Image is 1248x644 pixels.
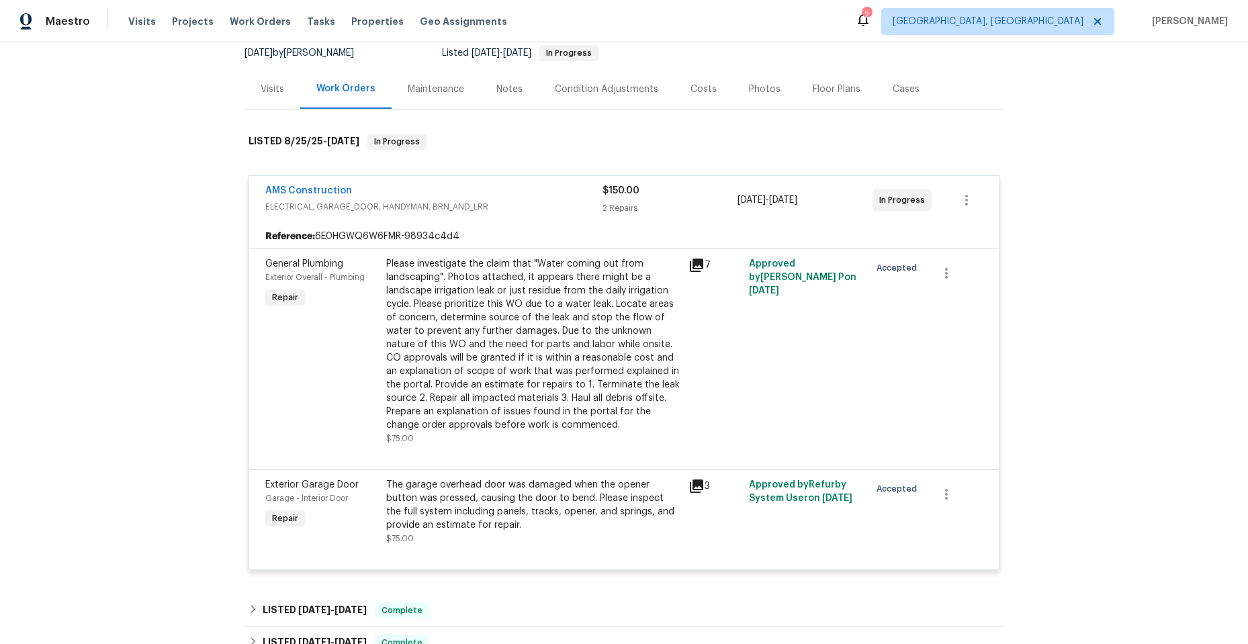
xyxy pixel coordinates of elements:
[46,15,90,28] span: Maestro
[496,83,523,96] div: Notes
[503,48,531,58] span: [DATE]
[265,494,348,502] span: Garage - Interior Door
[298,605,367,614] span: -
[265,273,365,281] span: Exterior Overall - Plumbing
[386,434,414,443] span: $75.00
[749,259,856,295] span: Approved by [PERSON_NAME] P on
[249,224,999,248] div: 6E0HGWQ6W6FMR-98934c4d4
[376,604,428,617] span: Complete
[442,48,598,58] span: Listed
[265,259,343,269] span: General Plumbing
[230,15,291,28] span: Work Orders
[244,48,273,58] span: [DATE]
[1147,15,1228,28] span: [PERSON_NAME]
[263,602,367,618] h6: LISTED
[351,15,404,28] span: Properties
[386,478,680,532] div: The garage overhead door was damaged when the opener button was pressed, causing the door to bend...
[420,15,507,28] span: Geo Assignments
[298,605,330,614] span: [DATE]
[893,83,920,96] div: Cases
[307,17,335,26] span: Tasks
[877,482,922,496] span: Accepted
[386,535,414,543] span: $75.00
[265,230,315,243] b: Reference:
[813,83,860,96] div: Floor Plans
[603,201,738,215] div: 2 Repairs
[172,15,214,28] span: Projects
[408,83,464,96] div: Maintenance
[267,512,304,525] span: Repair
[284,136,323,146] span: 8/25/25
[284,136,359,146] span: -
[749,286,779,295] span: [DATE]
[749,83,781,96] div: Photos
[244,120,1004,163] div: LISTED 8/25/25-[DATE]In Progress
[690,83,717,96] div: Costs
[769,195,797,205] span: [DATE]
[249,134,359,150] h6: LISTED
[244,45,370,61] div: by [PERSON_NAME]
[369,135,425,148] span: In Progress
[688,478,741,494] div: 3
[603,186,639,195] span: $150.00
[738,193,797,207] span: -
[267,291,304,304] span: Repair
[327,136,359,146] span: [DATE]
[335,605,367,614] span: [DATE]
[862,8,871,21] div: 2
[265,186,352,195] a: AMS Construction
[738,195,766,205] span: [DATE]
[879,193,930,207] span: In Progress
[128,15,156,28] span: Visits
[386,257,680,432] div: Please investigate the claim that "Water coming out from landscaping". Photos attached, it appear...
[472,48,500,58] span: [DATE]
[261,83,284,96] div: Visits
[244,594,1004,627] div: LISTED [DATE]-[DATE]Complete
[541,49,597,57] span: In Progress
[877,261,922,275] span: Accepted
[265,200,603,214] span: ELECTRICAL, GARAGE_DOOR, HANDYMAN, BRN_AND_LRR
[265,480,359,490] span: Exterior Garage Door
[822,494,852,503] span: [DATE]
[688,257,741,273] div: 7
[316,82,375,95] div: Work Orders
[472,48,531,58] span: -
[749,480,852,503] span: Approved by Refurby System User on
[555,83,658,96] div: Condition Adjustments
[893,15,1083,28] span: [GEOGRAPHIC_DATA], [GEOGRAPHIC_DATA]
